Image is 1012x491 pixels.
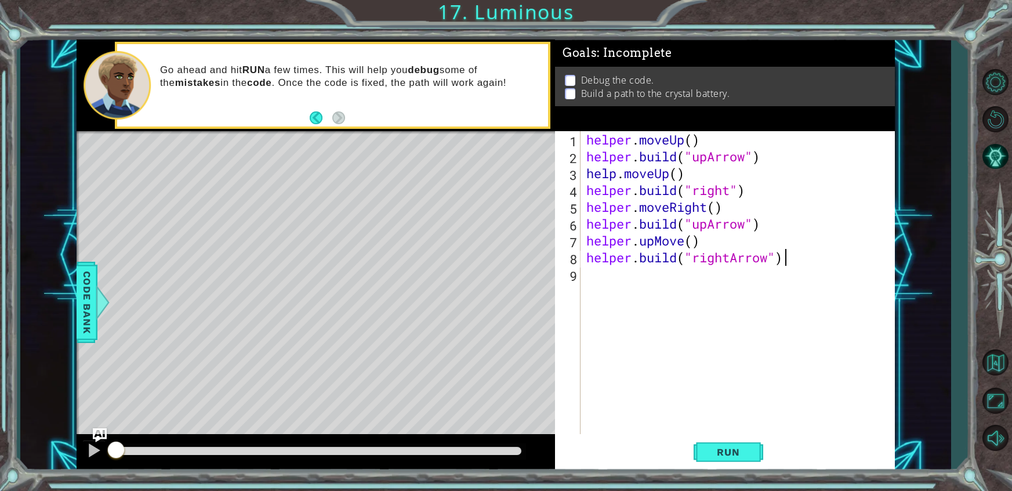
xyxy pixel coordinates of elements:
[310,111,332,124] button: Back
[563,46,672,60] span: Goals
[978,66,1012,99] button: Level Options
[557,268,581,284] div: 9
[160,64,540,89] p: Go ahead and hit a few times. This will help you some of the in the . Once the code is fixed, the...
[557,150,581,167] div: 2
[557,167,581,183] div: 3
[175,77,220,88] strong: mistakes
[557,234,581,251] div: 7
[581,87,730,100] p: Build a path to the crystal battery.
[557,183,581,200] div: 4
[978,345,1012,379] button: Back to Map
[978,344,1012,382] a: Back to Map
[93,428,107,442] button: Ask AI
[694,435,763,470] button: Shift+Enter: Run current code.
[82,440,106,464] button: Ctrl + P: Pause
[78,267,96,338] span: Code Bank
[978,140,1012,174] button: AI Hint
[247,77,272,88] strong: code
[581,74,654,86] p: Debug the code.
[242,64,265,75] strong: RUN
[978,384,1012,417] button: Maximize Browser
[978,421,1012,454] button: Mute
[408,64,440,75] strong: debug
[557,200,581,217] div: 5
[557,217,581,234] div: 6
[597,46,672,60] span: : Incomplete
[705,446,751,458] span: Run
[978,103,1012,136] button: Restart Level
[332,111,345,124] button: Next
[557,133,581,150] div: 1
[557,251,581,268] div: 8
